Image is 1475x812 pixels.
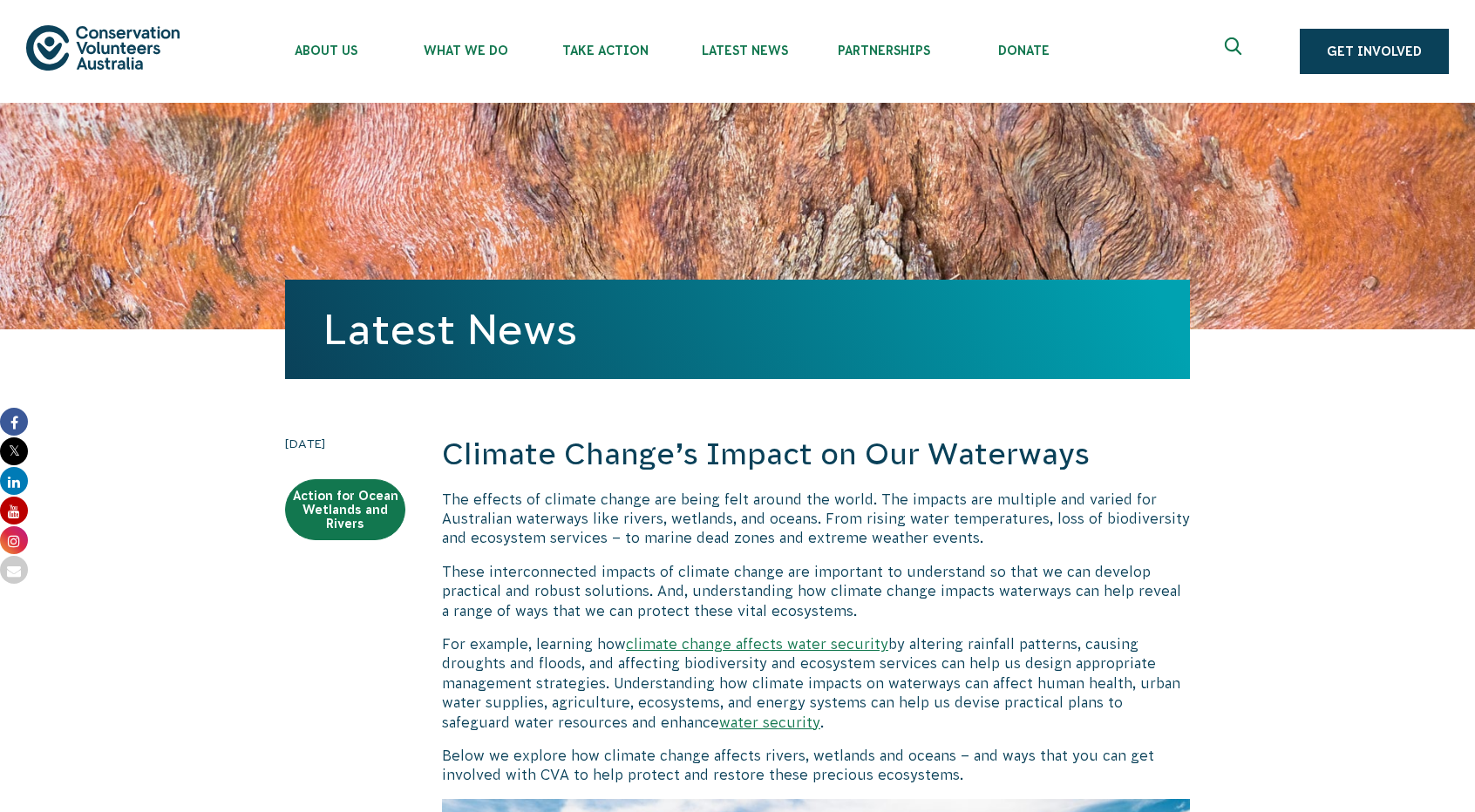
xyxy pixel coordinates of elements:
[285,479,405,540] a: Action for Ocean Wetlands and Rivers
[285,434,405,453] time: [DATE]
[442,746,1190,785] p: Below we explore how climate change affects rivers, wetlands and oceans – and ways that you can g...
[323,306,577,353] a: Latest News
[719,714,820,730] a: water security
[535,44,675,58] span: Take Action
[442,634,1190,732] p: For example, learning how by altering rainfall patterns, causing droughts and floods, and affecti...
[814,44,954,58] span: Partnerships
[442,434,1190,476] h2: Climate Change’s Impact on Our Waterways
[1214,30,1256,72] button: Expand search box Close search box
[1225,37,1247,65] span: Expand search box
[26,25,180,70] img: logo.svg
[954,44,1093,58] span: Donate
[442,490,1190,548] p: The effects of climate change are being felt around the world. The impacts are multiple and varie...
[256,44,396,58] span: About Us
[626,636,888,652] a: climate change affects water security
[396,44,535,58] span: What We Do
[442,562,1190,620] p: These interconnected impacts of climate change are important to understand so that we can develop...
[675,44,814,58] span: Latest News
[1300,29,1449,74] a: Get Involved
